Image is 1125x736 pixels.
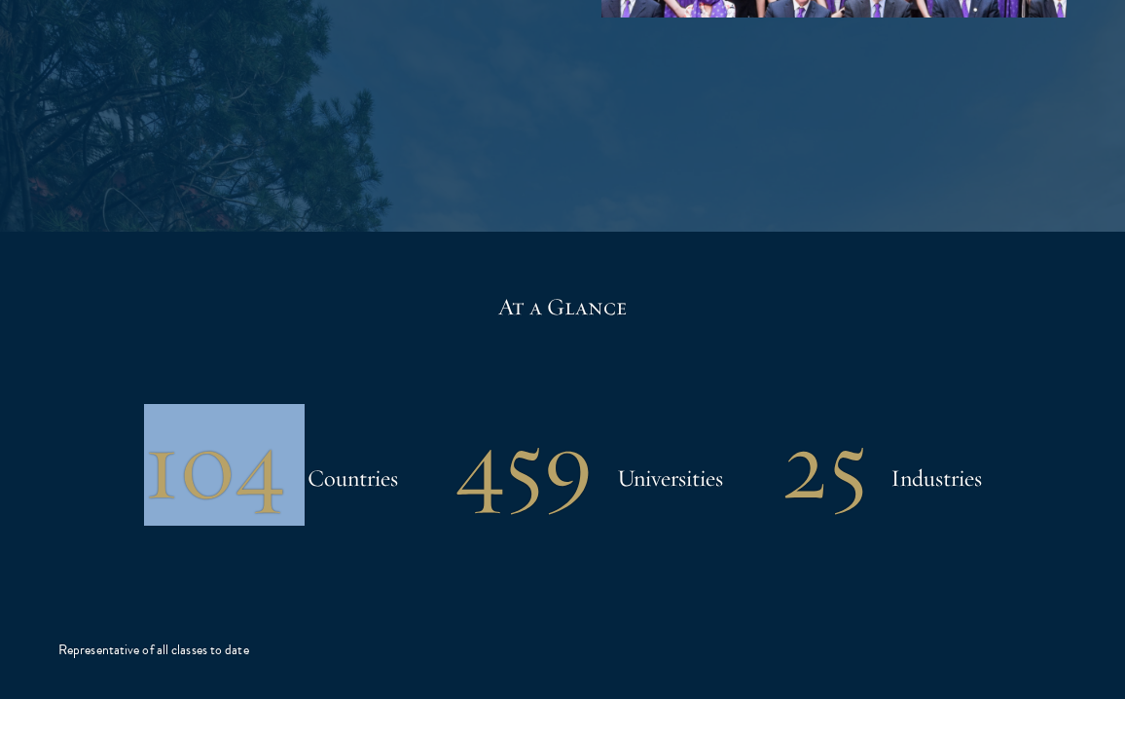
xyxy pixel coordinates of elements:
h5: At a Glance [58,290,1067,323]
div: Representative of all classes to date [58,641,249,660]
h1: 104 [144,415,284,516]
h3: Countries [308,459,398,497]
h1: 25 [781,415,867,516]
h1: 459 [456,415,594,516]
h3: Universities [617,459,723,497]
h3: Industries [890,459,982,497]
